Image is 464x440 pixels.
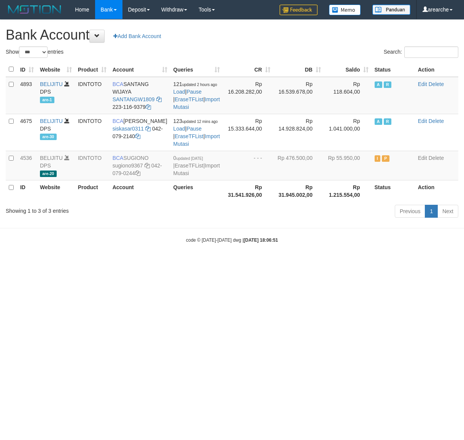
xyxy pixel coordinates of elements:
a: Copy 0420790244 to clipboard [135,170,140,176]
a: Delete [429,118,444,124]
td: IDNTOTO [75,114,110,151]
span: 123 [173,118,218,124]
img: Button%20Memo.svg [329,5,361,15]
span: updated [DATE] [176,156,203,161]
img: panduan.png [372,5,410,15]
small: code © [DATE]-[DATE] dwg | [186,238,278,243]
td: IDNTOTO [75,77,110,114]
th: DB: activate to sort column ascending [273,62,324,77]
td: Rp 1.041.000,00 [324,114,372,151]
a: Load [173,126,185,132]
a: Edit [418,155,427,161]
td: SUGIONO 042-079-0244 [110,151,170,180]
a: Copy sugiono9367 to clipboard [145,163,150,169]
th: ID: activate to sort column ascending [17,62,37,77]
span: 121 [173,81,217,87]
a: Delete [429,155,444,161]
th: Rp 31.541.926,00 [223,180,273,202]
a: EraseTFList [175,163,203,169]
img: MOTION_logo.png [6,4,64,15]
a: BELIJITU [40,118,63,124]
span: | | | [173,81,220,110]
span: 0 [173,155,203,161]
select: Showentries [19,46,48,58]
input: Search: [404,46,458,58]
th: Product: activate to sort column ascending [75,62,110,77]
a: Copy siskasar0311 to clipboard [145,126,151,132]
td: 4675 [17,114,37,151]
span: are-30 [40,134,57,140]
td: Rp 15.333.644,00 [223,114,273,151]
a: Edit [418,118,427,124]
th: Status [372,62,415,77]
a: Load [173,89,185,95]
th: Website: activate to sort column ascending [37,62,75,77]
th: Product [75,180,110,202]
a: Next [437,205,458,218]
label: Show entries [6,46,64,58]
td: 4536 [17,151,37,180]
th: Rp 31.945.002,00 [273,180,324,202]
span: Running [384,81,391,88]
td: IDNTOTO [75,151,110,180]
td: [PERSON_NAME] 042-079-2140 [110,114,170,151]
td: DPS [37,114,75,151]
span: BCA [113,155,124,161]
th: Queries [170,180,223,202]
a: 1 [425,205,438,218]
th: Status [372,180,415,202]
a: Copy 2231169379 to clipboard [146,104,151,110]
td: Rp 55.950,00 [324,151,372,180]
th: Website [37,180,75,202]
a: Add Bank Account [108,30,166,43]
a: Delete [429,81,444,87]
a: EraseTFList [175,133,203,139]
td: Rp 16.208.282,00 [223,77,273,114]
a: EraseTFList [175,96,203,102]
strong: [DATE] 18:06:51 [244,238,278,243]
a: Pause [186,89,202,95]
a: SANTANGW1809 [113,96,155,102]
span: Running [384,118,391,125]
td: SANTANG WIJAYA 223-116-9379 [110,77,170,114]
a: sugiono9367 [113,163,143,169]
a: BELIJITU [40,81,63,87]
td: Rp 16.539.678,00 [273,77,324,114]
a: siskasar0311 [113,126,144,132]
div: Showing 1 to 3 of 3 entries [6,204,188,215]
th: Action [415,180,458,202]
th: Action [415,62,458,77]
a: Edit [418,81,427,87]
td: 4893 [17,77,37,114]
span: BCA [113,118,124,124]
a: BELIJITU [40,155,63,161]
th: Account [110,180,170,202]
td: Rp 14.928.824,00 [273,114,324,151]
th: Rp 1.215.554,00 [324,180,372,202]
th: Saldo: activate to sort column ascending [324,62,372,77]
span: Active [375,118,382,125]
a: Import Mutasi [173,163,220,176]
th: ID [17,180,37,202]
span: Paused [382,155,389,162]
a: Copy SANTANGW1809 to clipboard [156,96,162,102]
span: Inactive [375,155,381,162]
th: Queries: activate to sort column ascending [170,62,223,77]
span: updated 2 hours ago [182,83,217,87]
span: | | | [173,118,220,147]
a: Import Mutasi [173,133,220,147]
th: CR: activate to sort column ascending [223,62,273,77]
td: Rp 476.500,00 [273,151,324,180]
td: - - - [223,151,273,180]
span: are-1 [40,97,54,103]
th: Account: activate to sort column ascending [110,62,170,77]
a: Previous [395,205,425,218]
a: Pause [186,126,202,132]
span: updated 12 mins ago [182,120,218,124]
span: are-20 [40,171,57,177]
td: Rp 118.604,00 [324,77,372,114]
a: Import Mutasi [173,96,220,110]
span: | | [173,155,220,176]
span: BCA [113,81,124,87]
label: Search: [384,46,458,58]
